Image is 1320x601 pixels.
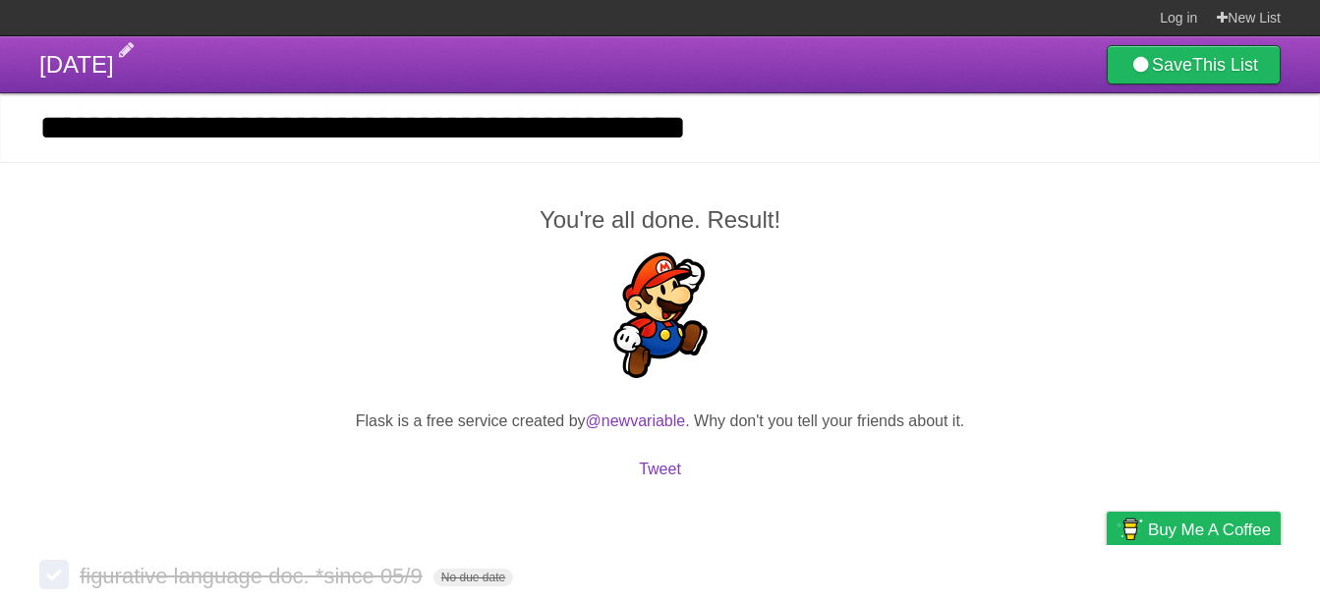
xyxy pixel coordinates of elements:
[39,51,114,78] span: [DATE]
[433,569,513,586] span: No due date
[598,252,723,378] img: Super Mario
[586,412,686,429] a: @newvariable
[639,461,681,477] a: Tweet
[1117,513,1143,546] img: Buy me a coffee
[1148,513,1271,547] span: Buy me a coffee
[1107,45,1281,84] a: SaveThis List
[39,560,69,589] label: Done
[39,202,1281,238] h2: You're all done. Result!
[39,410,1281,433] p: Flask is a free service created by . Why don't you tell your friends about it.
[1107,512,1281,548] a: Buy me a coffee
[1192,55,1258,75] b: This List
[80,564,428,588] span: figurative language doc. *since 05/9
